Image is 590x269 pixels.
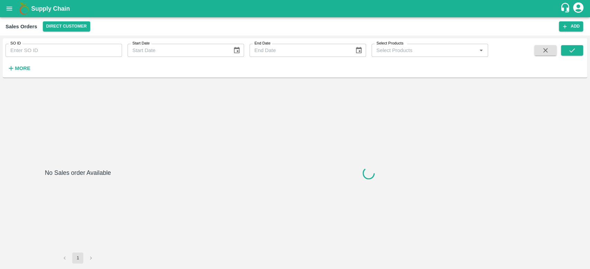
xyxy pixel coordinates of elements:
[132,41,150,46] label: Start Date
[72,252,83,263] button: page 1
[6,22,37,31] div: Sales Orders
[376,41,403,46] label: Select Products
[352,44,365,57] button: Choose date
[31,5,70,12] b: Supply Chain
[230,44,243,57] button: Choose date
[128,44,227,57] input: Start Date
[572,1,584,16] div: account of current user
[6,44,122,57] input: Enter SO ID
[15,66,30,71] strong: More
[374,46,475,55] input: Select Products
[10,41,21,46] label: SO ID
[250,44,349,57] input: End Date
[17,2,31,16] img: logo
[58,252,97,263] nav: pagination navigation
[31,4,560,13] a: Supply Chain
[560,2,572,15] div: customer-support
[477,46,486,55] button: Open
[1,1,17,17] button: open drawer
[254,41,270,46] label: End Date
[559,21,583,31] button: Add
[45,168,111,252] h6: No Sales order Available
[6,62,32,74] button: More
[43,21,90,31] button: Select DC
